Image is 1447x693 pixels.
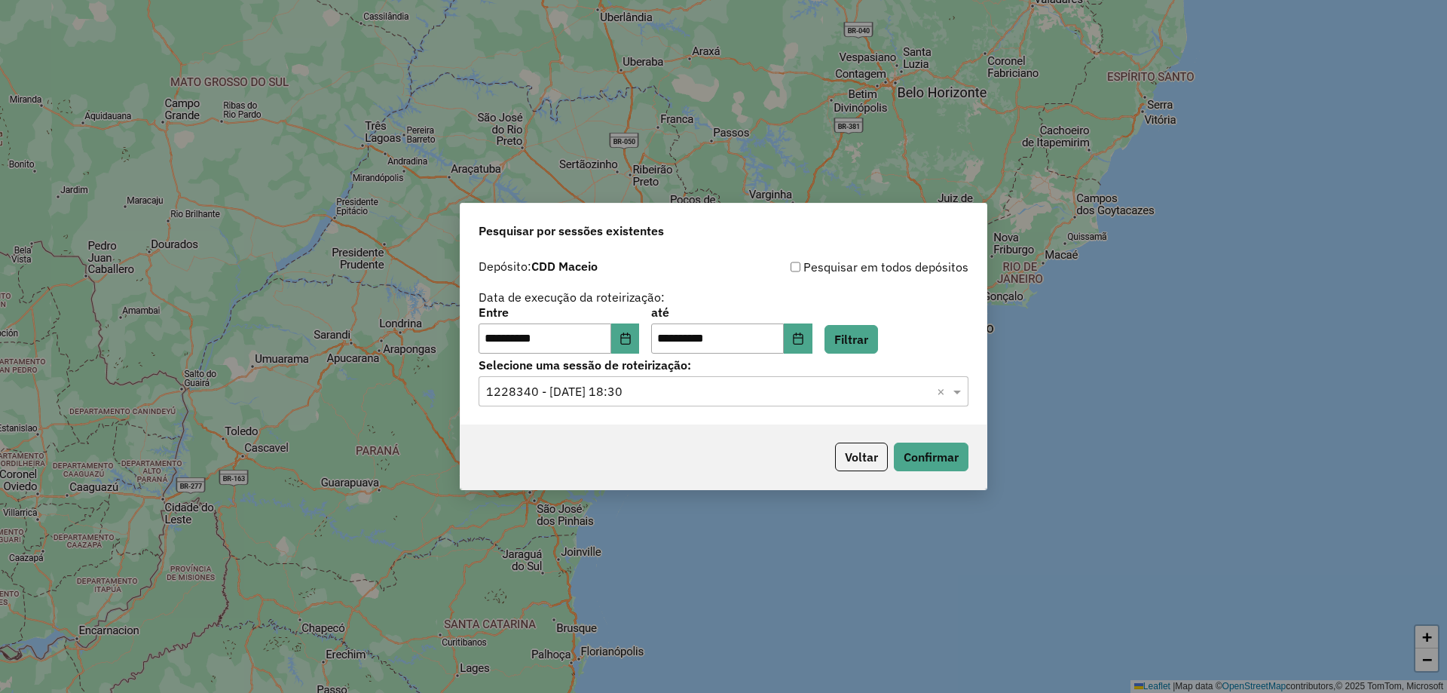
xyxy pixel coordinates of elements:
button: Confirmar [894,443,968,471]
button: Choose Date [784,324,812,354]
span: Clear all [937,382,950,400]
label: Selecione uma sessão de roteirização: [479,356,968,374]
strong: CDD Maceio [531,259,598,274]
div: Pesquisar em todos depósitos [723,258,968,276]
label: Data de execução da roteirização: [479,288,665,306]
label: Entre [479,303,639,321]
span: Pesquisar por sessões existentes [479,222,664,240]
label: Depósito: [479,257,598,275]
button: Filtrar [824,325,878,354]
label: até [651,303,812,321]
button: Choose Date [611,324,640,354]
button: Voltar [835,443,888,471]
